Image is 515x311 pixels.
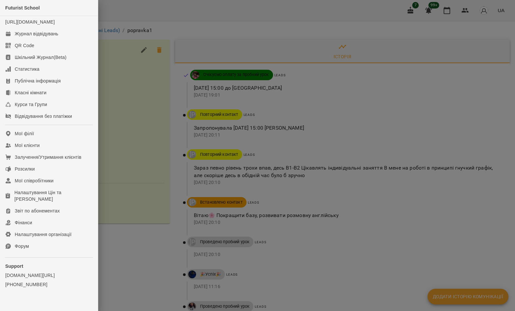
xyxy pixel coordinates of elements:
[15,130,34,137] div: Мої філії
[15,42,34,49] div: QR Code
[15,219,32,226] div: Фінанси
[15,166,35,172] div: Розсилки
[15,78,61,84] div: Публічна інформація
[15,208,60,214] div: Звіт по абонементах
[15,66,40,72] div: Статистика
[15,89,46,96] div: Класні кімнати
[15,243,29,249] div: Форум
[15,101,47,108] div: Курси та Групи
[15,54,66,61] div: Шкільний Журнал(Beta)
[5,281,93,288] a: [PHONE_NUMBER]
[14,189,93,202] div: Налаштування Цін та [PERSON_NAME]
[15,30,58,37] div: Журнал відвідувань
[5,5,40,10] span: Futurist School
[5,19,55,25] a: [URL][DOMAIN_NAME]
[15,142,40,149] div: Мої клієнти
[5,272,93,279] a: [DOMAIN_NAME][URL]
[5,263,93,269] p: Support
[15,154,82,160] div: Залучення/Утримання клієнтів
[15,113,72,119] div: Відвідування без платіжки
[15,177,54,184] div: Мої співробітники
[15,231,72,238] div: Налаштування організації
